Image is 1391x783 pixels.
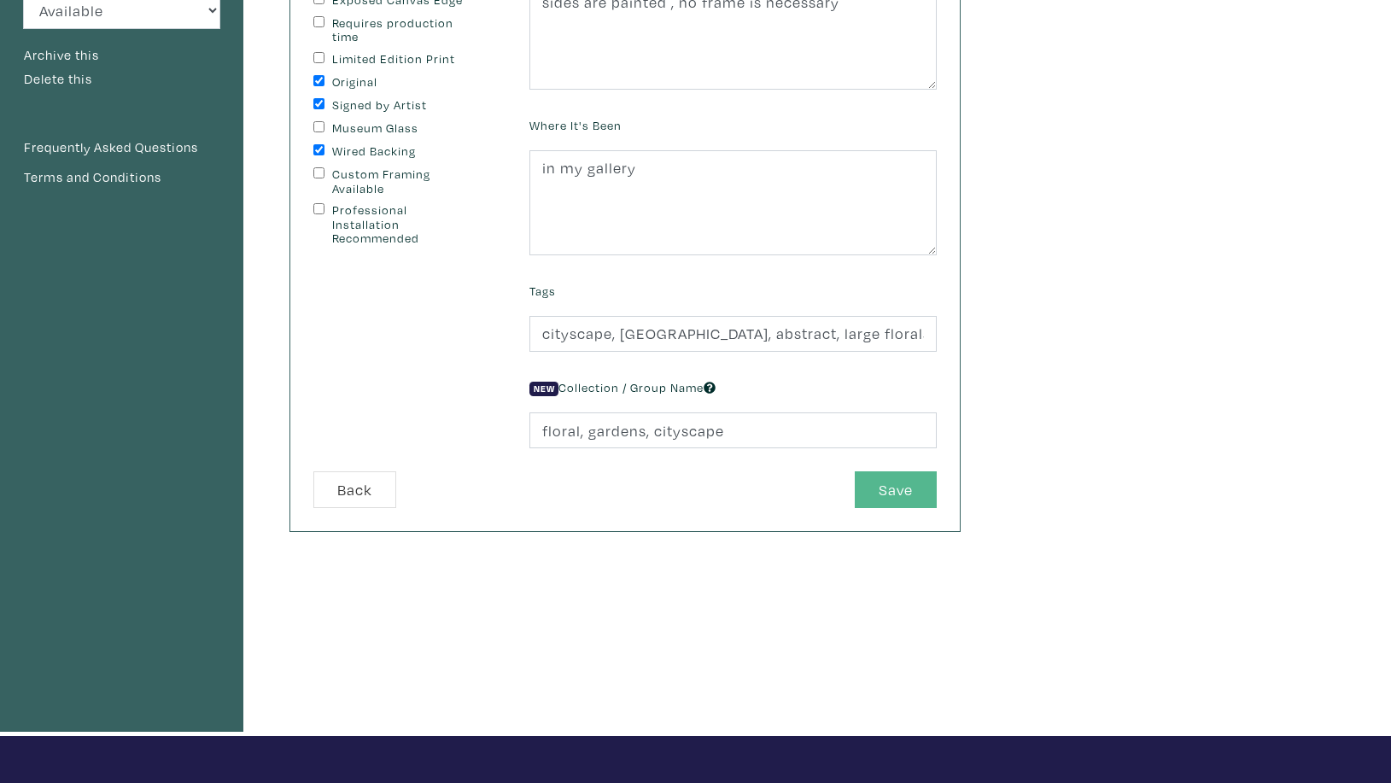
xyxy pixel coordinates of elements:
label: Signed by Artist [332,98,475,113]
label: Original [332,75,475,90]
label: Limited Edition Print [332,52,475,67]
textarea: in my gallery [529,150,937,256]
button: Back [313,471,396,508]
button: Delete this [23,68,93,91]
label: Collection / Group Name [529,378,716,397]
input: Ex. 202X, Landscape Collection, etc. [529,412,937,449]
input: Ex. abstracts, blue, minimalist, people, animals, bright, etc. [529,316,937,353]
label: Where It's Been [529,116,622,135]
a: Frequently Asked Questions [23,137,220,159]
button: Save [855,471,937,508]
label: Custom Framing Available [332,167,475,196]
label: Wired Backing [332,144,475,159]
label: Professional Installation Recommended [332,203,475,246]
label: Requires production time [332,16,475,44]
label: Tags [529,282,556,301]
a: Terms and Conditions [23,167,220,189]
label: Museum Glass [332,121,475,136]
button: Archive this [23,44,100,67]
span: New [529,382,558,395]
